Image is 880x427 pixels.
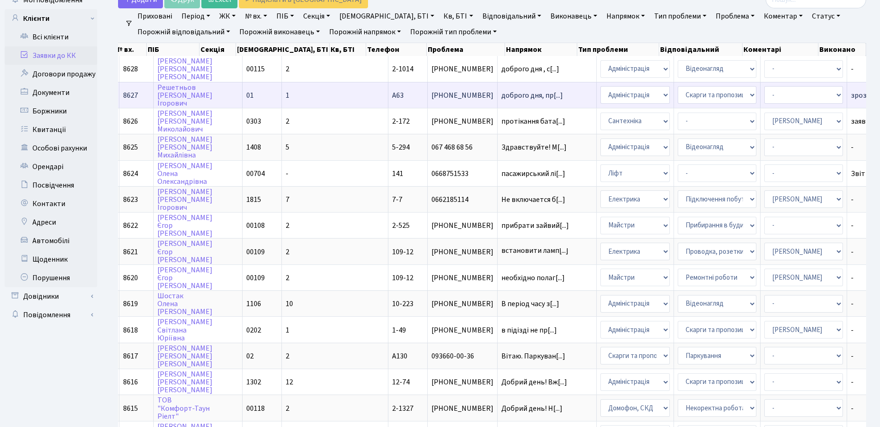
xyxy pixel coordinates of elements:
a: [PERSON_NAME][PERSON_NAME][PERSON_NAME] [157,343,212,369]
span: 2-1014 [392,64,413,74]
span: [PHONE_NUMBER] [431,222,493,229]
a: ШостакОлена[PERSON_NAME] [157,291,212,317]
span: 00108 [246,220,265,231]
th: Тип проблеми [577,43,659,56]
span: [PHONE_NUMBER] [431,327,493,334]
span: в підізді не пр[...] [501,325,557,335]
span: 2-172 [392,116,410,126]
span: 02 [246,351,254,361]
span: [PHONE_NUMBER] [431,92,493,99]
span: 12-74 [392,377,410,387]
a: [DEMOGRAPHIC_DATA], БТІ [336,8,438,24]
th: Проблема [427,43,505,56]
span: 8623 [123,195,138,205]
th: Кв, БТІ [330,43,366,56]
a: Заявки до КК [5,46,97,65]
span: 1408 [246,142,261,152]
span: 1-49 [392,325,406,335]
span: [PHONE_NUMBER] [431,378,493,386]
span: - [286,169,288,179]
a: Автомобілі [5,232,97,250]
th: Напрямок [505,43,577,56]
th: Секція [200,43,236,56]
span: 0668751533 [431,170,493,177]
span: 00115 [246,64,265,74]
span: Добрий день! Вж[...] [501,377,567,387]
a: Особові рахунки [5,139,97,157]
span: 2 [286,116,289,126]
span: 8616 [123,377,138,387]
a: Напрямок [603,8,649,24]
span: 8615 [123,403,138,414]
span: 7 [286,195,289,205]
span: 8624 [123,169,138,179]
a: ЖК [216,8,239,24]
a: Документи [5,83,97,102]
span: доброго дня, пр[...] [501,90,563,100]
span: 1106 [246,299,261,309]
a: [PERSON_NAME]Єгор[PERSON_NAME] [157,239,212,265]
span: 01 [246,90,254,100]
span: 8618 [123,325,138,335]
span: 10 [286,299,293,309]
a: [PERSON_NAME]Єгор[PERSON_NAME] [157,265,212,291]
span: доброго дня , с[...] [501,64,559,74]
span: протікання бата[...] [501,116,565,126]
span: 2 [286,403,289,414]
a: [PERSON_NAME][PERSON_NAME]Ігорович [157,187,212,213]
span: 8628 [123,64,138,74]
span: [PHONE_NUMBER] [431,118,493,125]
span: 2-1327 [392,403,413,414]
span: 00704 [246,169,265,179]
a: Статус [808,8,844,24]
span: А63 [392,90,404,100]
span: В період часу з[...] [501,299,559,309]
span: 8621 [123,247,138,257]
a: Решетньов[PERSON_NAME]Ігорович [157,82,212,108]
span: Здравствуйте! М[...] [501,142,567,152]
a: Щоденник [5,250,97,269]
span: встановити ламп[...] [501,245,568,256]
th: ПІБ [147,43,200,56]
span: 7-7 [392,195,402,205]
span: 10-223 [392,299,413,309]
span: 0662185114 [431,196,493,203]
a: Приховані [134,8,176,24]
th: [DEMOGRAPHIC_DATA], БТІ [236,43,330,56]
a: Секція [300,8,334,24]
a: Адреси [5,213,97,232]
span: 141 [392,169,403,179]
span: 2 [286,64,289,74]
a: Контакти [5,195,97,213]
a: Порожній тип проблеми [406,24,500,40]
th: Виконано [818,43,866,56]
span: 2-525 [392,220,410,231]
a: Повідомлення [5,306,97,324]
a: № вх. [241,8,271,24]
span: 00109 [246,273,265,283]
span: необхідно полаг[...] [501,273,565,283]
span: 8626 [123,116,138,126]
a: Орендарі [5,157,97,176]
a: [PERSON_NAME][PERSON_NAME][PERSON_NAME] [157,56,212,82]
a: Період [178,8,214,24]
span: 067 468 68 56 [431,144,493,151]
a: Відповідальний [479,8,545,24]
span: 1302 [246,377,261,387]
span: 1 [286,90,289,100]
a: Всі клієнти [5,28,97,46]
span: [PHONE_NUMBER] [431,274,493,282]
span: Вітаю. Паркуван[...] [501,351,565,361]
th: Телефон [366,43,427,56]
span: 2 [286,273,289,283]
a: Кв, БТІ [440,8,476,24]
span: Добрий день! Н[...] [501,403,562,414]
a: [PERSON_NAME][PERSON_NAME]Михайлівна [157,134,212,160]
span: 109-12 [392,247,413,257]
span: 1 [286,325,289,335]
span: 8627 [123,90,138,100]
span: 12 [286,377,293,387]
span: А130 [392,351,407,361]
span: 2 [286,247,289,257]
span: 5 [286,142,289,152]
